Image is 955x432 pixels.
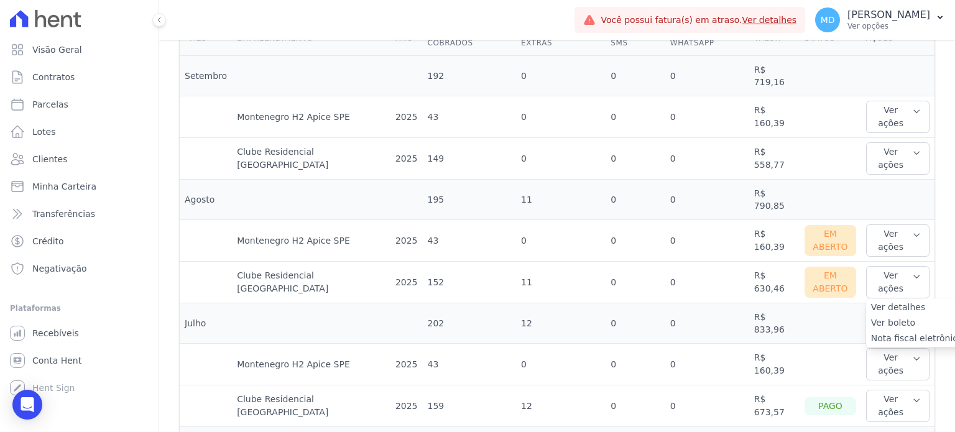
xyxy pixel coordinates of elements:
td: 159 [423,385,516,427]
td: R$ 160,39 [749,344,800,385]
td: 0 [606,56,665,96]
div: Em Aberto [805,267,856,298]
td: 192 [423,56,516,96]
td: 2025 [390,138,423,180]
span: Parcelas [32,98,68,111]
td: R$ 160,39 [749,96,800,138]
a: Negativação [5,256,154,281]
td: 2025 [390,385,423,427]
div: Pago [805,397,856,415]
td: 11 [516,262,606,303]
td: 0 [516,344,606,385]
td: 195 [423,180,516,220]
a: Transferências [5,201,154,226]
button: Ver ações [866,390,930,422]
td: 2025 [390,262,423,303]
span: Clientes [32,153,67,165]
button: MD [PERSON_NAME] Ver opções [805,2,955,37]
td: R$ 558,77 [749,138,800,180]
td: 2025 [390,96,423,138]
td: 43 [423,220,516,262]
td: Clube Residencial [GEOGRAPHIC_DATA] [232,385,390,427]
a: Lotes [5,119,154,144]
td: 0 [665,180,749,220]
span: Você possui fatura(s) em atraso. [601,14,796,27]
td: 0 [665,385,749,427]
button: Ver ações [866,266,930,298]
div: Open Intercom Messenger [12,390,42,420]
span: Contratos [32,71,75,83]
td: R$ 719,16 [749,56,800,96]
td: R$ 630,46 [749,262,800,303]
td: 0 [516,56,606,96]
td: 0 [665,138,749,180]
td: R$ 673,57 [749,385,800,427]
td: R$ 833,96 [749,303,800,344]
a: Parcelas [5,92,154,117]
td: Julho [180,303,232,344]
td: 0 [606,220,665,262]
td: 0 [606,138,665,180]
span: Minha Carteira [32,180,96,193]
td: 0 [516,96,606,138]
p: Ver opções [847,21,930,31]
button: Ver ações [866,224,930,257]
td: 0 [516,220,606,262]
a: Clientes [5,147,154,172]
button: Ver ações [866,348,930,380]
td: 12 [516,385,606,427]
td: 149 [423,138,516,180]
button: Ver ações [866,101,930,133]
td: 0 [665,344,749,385]
td: 0 [665,262,749,303]
a: Conta Hent [5,348,154,373]
td: Setembro [180,56,232,96]
td: 0 [665,220,749,262]
td: 43 [423,344,516,385]
span: Transferências [32,208,95,220]
span: Lotes [32,126,56,138]
td: 0 [606,262,665,303]
td: 152 [423,262,516,303]
td: 0 [606,385,665,427]
div: Plataformas [10,301,149,316]
button: Ver ações [866,142,930,175]
td: R$ 790,85 [749,180,800,220]
a: Ver detalhes [742,15,797,25]
td: 0 [606,344,665,385]
td: 0 [665,56,749,96]
td: Montenegro H2 Apice SPE [232,96,390,138]
td: 11 [516,180,606,220]
td: 2025 [390,344,423,385]
a: Minha Carteira [5,174,154,199]
span: Visão Geral [32,44,82,56]
td: 0 [516,138,606,180]
span: Negativação [32,262,87,275]
td: 0 [606,303,665,344]
div: Em Aberto [805,225,856,256]
span: Conta Hent [32,354,81,367]
td: Clube Residencial [GEOGRAPHIC_DATA] [232,262,390,303]
td: Agosto [180,180,232,220]
span: Recebíveis [32,327,79,339]
td: 0 [665,303,749,344]
td: Montenegro H2 Apice SPE [232,344,390,385]
td: 202 [423,303,516,344]
a: Visão Geral [5,37,154,62]
td: R$ 160,39 [749,220,800,262]
td: 0 [606,96,665,138]
td: 12 [516,303,606,344]
td: 43 [423,96,516,138]
td: Montenegro H2 Apice SPE [232,220,390,262]
td: Clube Residencial [GEOGRAPHIC_DATA] [232,138,390,180]
a: Crédito [5,229,154,254]
td: 2025 [390,220,423,262]
a: Recebíveis [5,321,154,346]
span: Crédito [32,235,64,247]
a: Contratos [5,65,154,90]
td: 0 [606,180,665,220]
td: 0 [665,96,749,138]
p: [PERSON_NAME] [847,9,930,21]
span: MD [821,16,835,24]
